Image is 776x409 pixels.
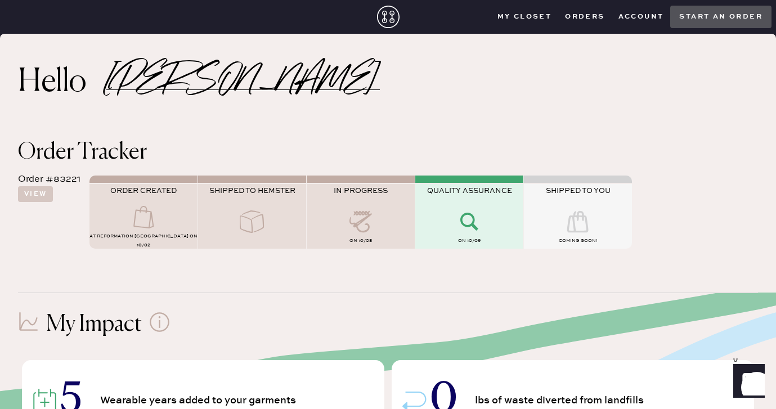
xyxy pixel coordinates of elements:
h1: My Impact [46,311,142,338]
iframe: Front Chat [723,358,771,407]
button: Orders [558,8,611,25]
span: SHIPPED TO HEMSTER [209,186,295,195]
button: My Closet [491,8,559,25]
h2: Hello [18,69,106,96]
span: Order Tracker [18,141,147,164]
span: Wearable years added to your garments [100,395,299,406]
span: COMING SOON! [559,238,597,244]
span: lbs of waste diverted from landfills [475,395,647,406]
button: View [18,186,53,202]
span: QUALITY ASSURANCE [427,186,512,195]
span: AT Reformation [GEOGRAPHIC_DATA] on 10/02 [89,233,198,248]
span: on 10/09 [458,238,481,244]
div: Order #83221 [18,173,80,186]
button: Account [612,8,671,25]
span: on 10/08 [349,238,372,244]
h2: [PERSON_NAME] [106,75,380,90]
button: Start an order [670,6,771,28]
span: IN PROGRESS [334,186,388,195]
span: ORDER CREATED [110,186,177,195]
span: SHIPPED TO YOU [546,186,611,195]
